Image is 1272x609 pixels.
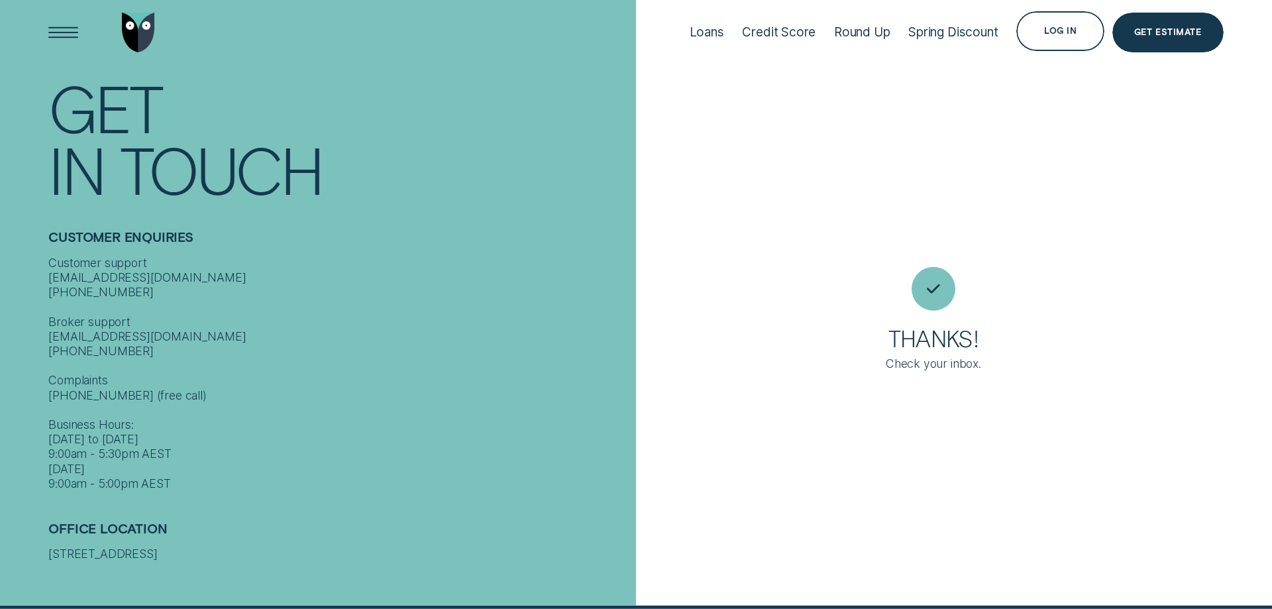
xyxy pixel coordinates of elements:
div: Credit Score [742,25,816,40]
h2: Office Location [48,521,629,547]
button: Log in [1016,11,1104,51]
div: Check your inbox. [886,357,981,371]
div: Touch [120,138,323,199]
div: Round Up [834,25,890,40]
div: In [48,138,104,199]
a: Get Estimate [1112,13,1224,52]
div: Loans [690,25,724,40]
h3: Thanks! [888,327,979,357]
div: Get [48,76,162,138]
div: Customer support [EMAIL_ADDRESS][DOMAIN_NAME] [PHONE_NUMBER] Broker support [EMAIL_ADDRESS][DOMAI... [48,256,629,492]
h1: Get In Touch [48,76,629,199]
button: Open Menu [44,13,83,52]
h2: Customer Enquiries [48,229,629,256]
div: Spring Discount [908,25,998,40]
div: [STREET_ADDRESS] [48,547,629,561]
img: Wisr [122,13,155,52]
